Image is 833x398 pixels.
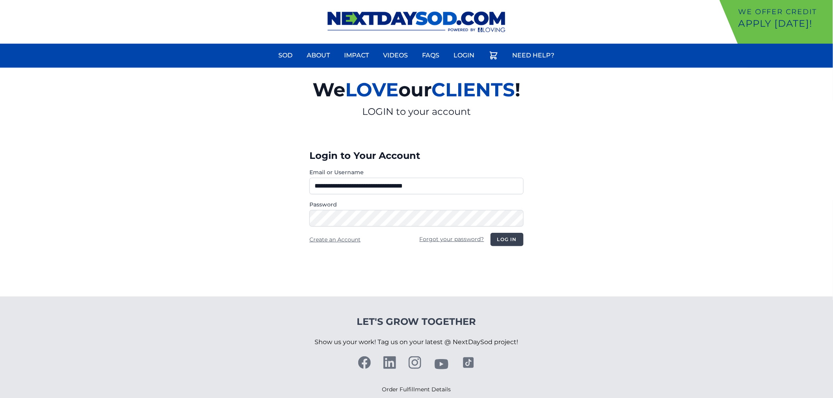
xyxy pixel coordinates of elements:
h2: We our ! [221,74,612,105]
a: Login [449,46,479,65]
a: Need Help? [508,46,559,65]
p: Apply [DATE]! [739,17,830,30]
span: LOVE [345,78,398,101]
h4: Let's Grow Together [315,315,518,328]
a: Impact [340,46,374,65]
a: Sod [274,46,298,65]
a: FAQs [418,46,444,65]
label: Email or Username [309,168,524,176]
a: Order Fulfillment Details [382,386,451,393]
p: Show us your work! Tag us on your latest @ NextDaySod project! [315,328,518,356]
p: LOGIN to your account [221,105,612,118]
a: Videos [379,46,413,65]
button: Log in [491,233,524,246]
span: CLIENTS [431,78,515,101]
label: Password [309,201,524,208]
a: Create an Account [309,236,361,243]
a: About [302,46,335,65]
p: We offer Credit [739,6,830,17]
a: Forgot your password? [420,236,484,243]
h3: Login to Your Account [309,149,524,162]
